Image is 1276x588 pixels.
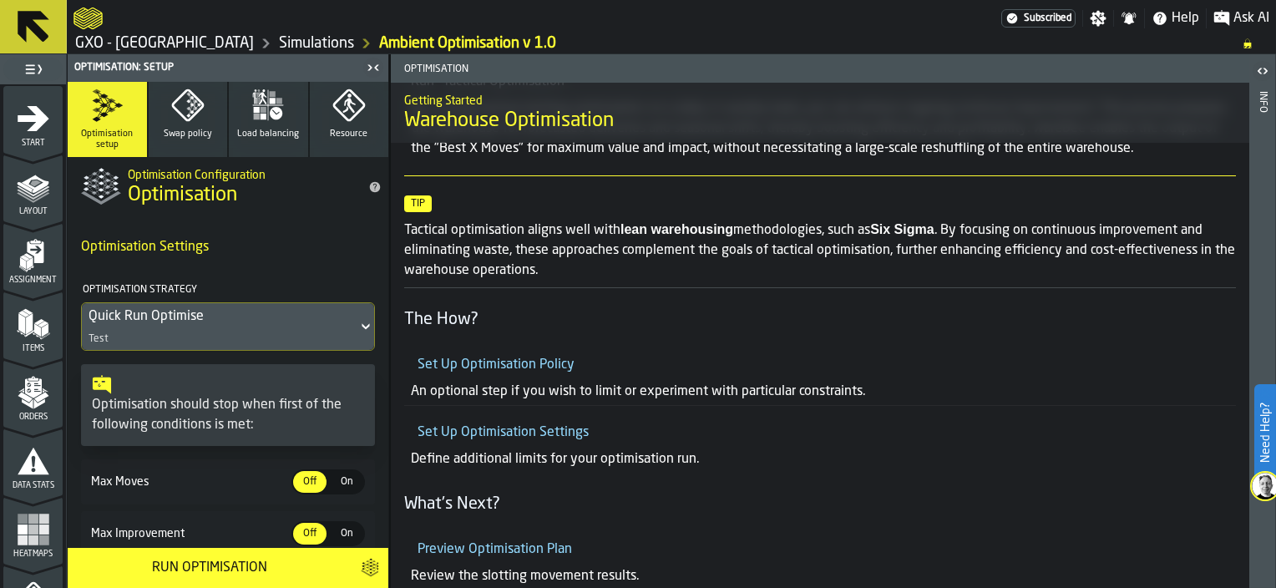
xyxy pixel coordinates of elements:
span: Optimisation [397,63,823,75]
li: menu Items [3,291,63,358]
div: DropdownMenuValue-1 [89,307,351,327]
label: button-toggle-Ask AI [1207,8,1276,28]
span: Items [3,344,63,353]
div: Optimisation should stop when first of the following conditions is met: [92,395,364,435]
a: link-to-/wh/i/ae0cd702-8cb1-4091-b3be-0aee77957c79 [75,34,254,53]
li: menu Layout [3,155,63,221]
span: Max Improvement [88,527,291,540]
h4: What's Next? [404,493,1236,516]
a: Set Up Optimisation Settings [418,426,589,439]
span: Help [1172,8,1199,28]
span: On [333,526,360,541]
h4: Optimisation Settings [81,231,375,264]
span: Load balancing [237,129,299,139]
a: link-to-/wh/i/ae0cd702-8cb1-4091-b3be-0aee77957c79/settings/billing [1001,9,1076,28]
li: menu Start [3,86,63,153]
div: Menu Subscription [1001,9,1076,28]
p: An optional step if you wish to limit or experiment with particular constraints. [411,382,1236,402]
li: menu Orders [3,360,63,427]
div: Info [1257,88,1268,584]
span: Max Moves [88,475,291,489]
nav: Breadcrumb [73,33,1269,53]
span: Orders [3,413,63,422]
h4: The How? [404,308,1236,332]
label: button-toggle-Settings [1083,10,1113,27]
span: Tip [404,195,432,212]
span: Warehouse Optimisation [404,108,614,134]
strong: lean warehousing [620,222,733,236]
div: thumb [293,471,327,493]
li: menu Data Stats [3,428,63,495]
span: Assignment [3,276,63,285]
p: Define additional limits for your optimisation run. [411,449,1236,469]
label: button-switch-multi-On [328,469,365,494]
h2: Sub Title [128,165,355,182]
li: menu Assignment [3,223,63,290]
a: logo-header [73,3,103,33]
span: Resource [330,129,367,139]
label: button-switch-multi-On [328,521,365,546]
span: Start [3,139,63,148]
span: Subscribed [1024,13,1071,24]
span: Data Stats [3,481,63,490]
li: menu Heatmaps [3,497,63,564]
a: Set Up Optimisation Policy [418,358,575,372]
label: button-toggle-Help [1145,8,1206,28]
span: Off [296,474,323,489]
label: button-switch-multi-Off [291,521,328,546]
span: Optimisation [128,182,237,209]
header: Info [1249,54,1275,588]
div: Run Optimisation [78,558,341,578]
h2: Sub Title [404,91,1236,108]
a: link-to-/wh/i/ae0cd702-8cb1-4091-b3be-0aee77957c79 [279,34,354,53]
span: Ask AI [1233,8,1269,28]
span: Heatmaps [3,550,63,559]
div: title-Warehouse Optimisation [391,83,1249,143]
strong: Six Sigma [870,222,934,236]
div: DropdownMenuValue-1Test [81,302,375,351]
label: button-toggle-Close me [362,58,385,78]
span: On [333,474,360,489]
h4: Optimisation Strategy [81,277,372,302]
div: thumb [330,523,363,545]
a: link-to-/wh/i/ae0cd702-8cb1-4091-b3be-0aee77957c79/simulations/9474cdec-cc36-45b5-b6df-ec7ffd36aafe [379,34,556,53]
span: Optimisation setup [74,129,140,150]
label: button-toggle-Toggle Full Menu [3,58,63,81]
a: Preview Optimisation Plan [418,543,572,556]
span: Layout [3,207,63,216]
span: Swap policy [164,129,212,139]
label: button-switch-multi-Off [291,469,328,494]
button: button-Run Optimisation [68,548,351,588]
label: Need Help? [1256,386,1274,479]
button: button- [351,548,388,588]
p: Tactical optimisation aligns well with methodologies, such as . By focusing on continuous improve... [404,220,1236,281]
span: Optimisation: Setup [74,62,174,73]
p: Review the slotting movement results. [411,566,1236,586]
label: button-toggle-Open [1251,58,1274,88]
div: thumb [293,523,327,545]
div: Test [89,333,109,345]
label: button-toggle-Notifications [1114,10,1144,27]
div: thumb [330,471,363,493]
span: Off [296,526,323,541]
div: title-Optimisation [68,157,388,217]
